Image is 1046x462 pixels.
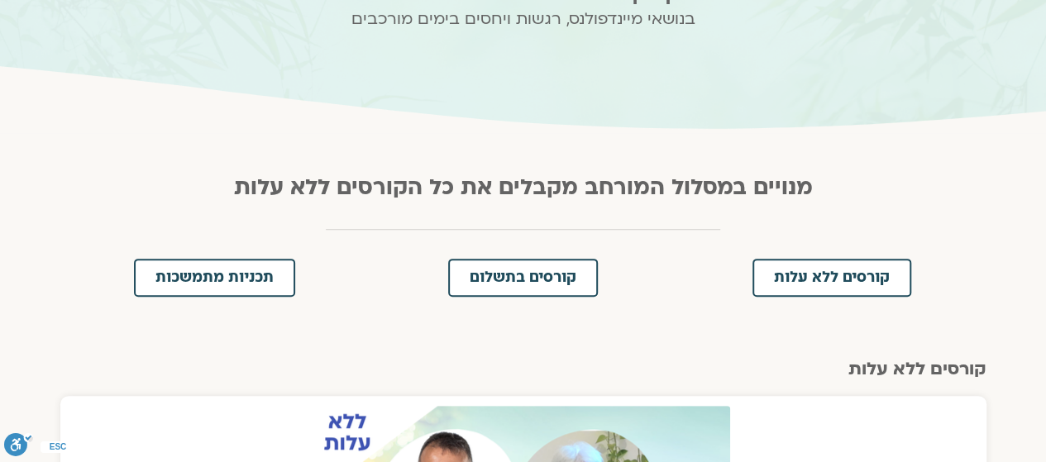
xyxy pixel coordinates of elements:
h2: קורסים ללא עלות [60,360,986,379]
h2: בנושאי מיינדפולנס, רגשות ויחסים בימים מורכבים [199,10,848,28]
span: תכניות מתמשכות [155,270,274,285]
a: קורסים בתשלום [448,259,598,297]
a: קורסים ללא עלות [752,259,911,297]
span: קורסים ללא עלות [774,270,890,285]
h2: מנויים במסלול המורחב מקבלים את כל הקורסים ללא עלות [210,175,836,200]
a: תכניות מתמשכות [134,259,295,297]
span: קורסים בתשלום [470,270,576,285]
